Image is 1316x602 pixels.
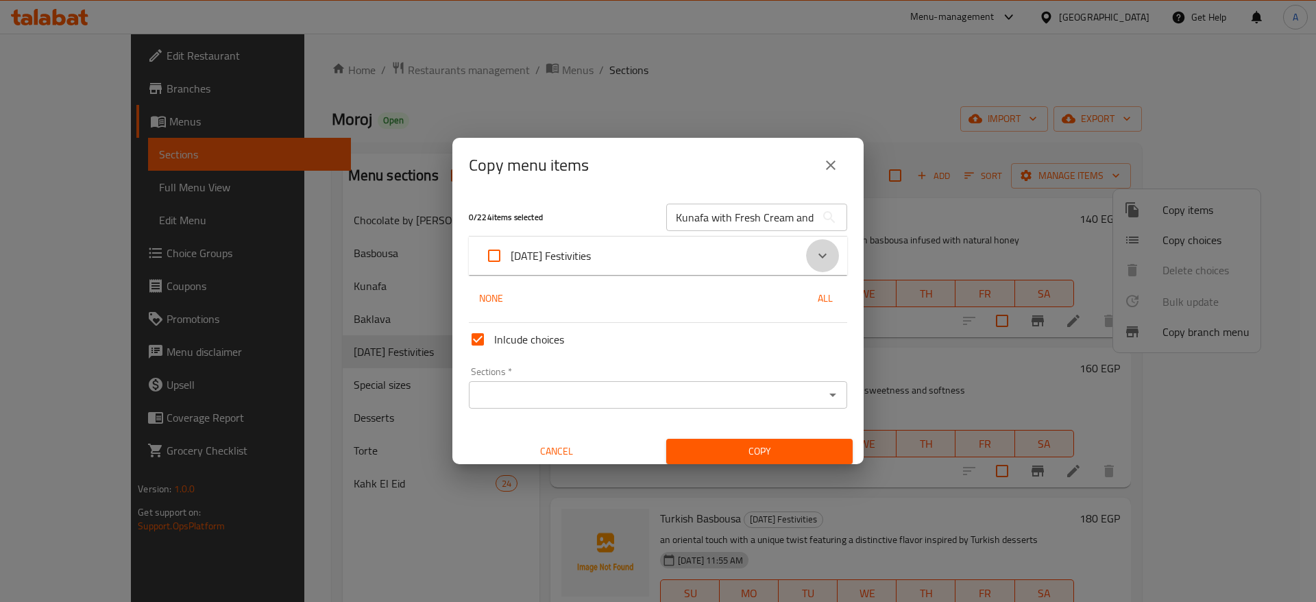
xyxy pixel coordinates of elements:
input: Search in items [666,204,816,231]
h2: Copy menu items [469,154,589,176]
span: Cancel [469,443,644,460]
button: Open [823,385,842,405]
span: All [809,290,842,307]
button: Copy [666,439,853,464]
button: Cancel [463,439,650,464]
span: None [474,290,507,307]
button: All [803,286,847,311]
span: Inlcude choices [494,331,564,348]
span: Copy [677,443,842,460]
span: [DATE] Festivities [511,245,591,266]
div: Expand [469,237,847,275]
button: close [814,149,847,182]
h5: 0 / 224 items selected [469,212,650,224]
label: Acknowledge [478,239,591,272]
input: Select section [473,385,820,405]
button: None [469,286,513,311]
